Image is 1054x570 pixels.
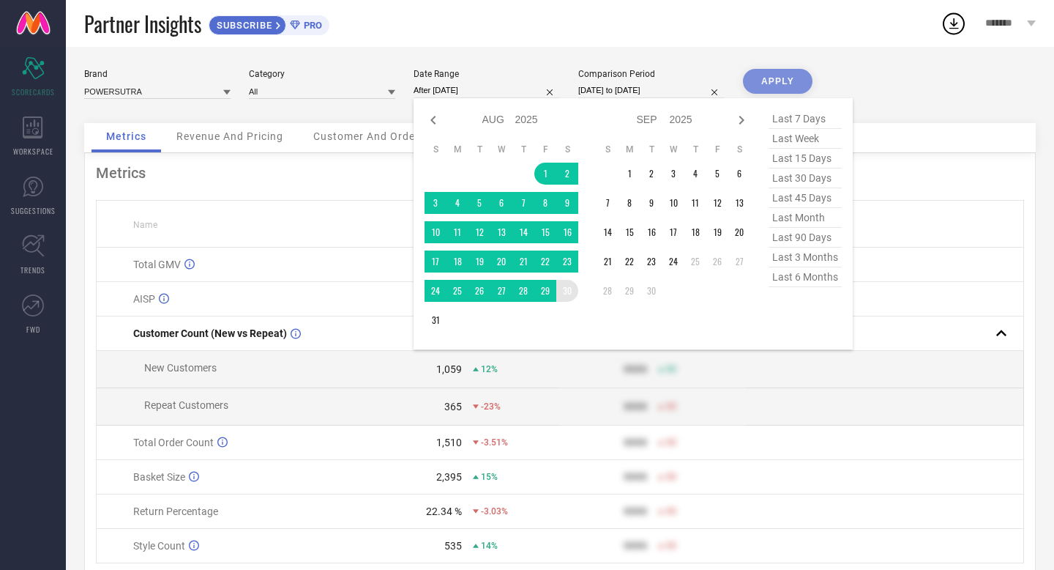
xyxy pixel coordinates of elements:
td: Sat Sep 06 2025 [728,163,750,185]
span: last month [769,208,842,228]
span: 50 [666,506,676,517]
td: Wed Aug 06 2025 [490,192,512,214]
td: Sat Aug 16 2025 [556,221,578,243]
td: Mon Aug 11 2025 [446,221,468,243]
th: Sunday [597,144,618,155]
td: Mon Aug 25 2025 [446,280,468,302]
td: Thu Sep 25 2025 [684,251,706,273]
td: Sat Sep 27 2025 [728,251,750,273]
td: Mon Sep 22 2025 [618,251,640,273]
td: Tue Aug 26 2025 [468,280,490,302]
span: 15% [481,472,498,482]
th: Monday [446,144,468,155]
span: SUBSCRIBE [209,20,276,31]
span: Customer Count (New vs Repeat) [133,327,287,339]
th: Friday [706,144,728,155]
th: Tuesday [468,144,490,155]
td: Mon Sep 15 2025 [618,221,640,243]
span: TRENDS [20,264,45,275]
span: 50 [666,472,676,482]
th: Wednesday [490,144,512,155]
td: Wed Aug 27 2025 [490,280,512,302]
th: Wednesday [662,144,684,155]
td: Sun Sep 28 2025 [597,280,618,302]
span: -23% [481,401,501,412]
td: Wed Sep 17 2025 [662,221,684,243]
td: Mon Sep 29 2025 [618,280,640,302]
span: 12% [481,364,498,374]
td: Sat Sep 13 2025 [728,192,750,214]
span: Repeat Customers [144,399,228,411]
td: Fri Aug 08 2025 [534,192,556,214]
span: last 7 days [769,109,842,129]
span: last 6 months [769,267,842,287]
td: Tue Sep 30 2025 [640,280,662,302]
td: Sat Aug 23 2025 [556,251,578,273]
td: Fri Sep 05 2025 [706,163,728,185]
div: 9999 [624,540,647,552]
span: Name [133,220,157,230]
td: Fri Sep 12 2025 [706,192,728,214]
div: Category [249,69,395,79]
td: Tue Sep 23 2025 [640,251,662,273]
div: Comparison Period [578,69,725,79]
td: Wed Sep 03 2025 [662,163,684,185]
td: Tue Aug 05 2025 [468,192,490,214]
th: Thursday [512,144,534,155]
td: Sat Aug 09 2025 [556,192,578,214]
td: Sat Aug 02 2025 [556,163,578,185]
th: Friday [534,144,556,155]
td: Wed Sep 10 2025 [662,192,684,214]
td: Thu Sep 18 2025 [684,221,706,243]
div: Brand [84,69,231,79]
span: last 90 days [769,228,842,248]
td: Tue Aug 12 2025 [468,221,490,243]
div: 365 [444,401,462,412]
input: Select date range [414,83,560,98]
td: Wed Aug 20 2025 [490,251,512,273]
td: Thu Aug 14 2025 [512,221,534,243]
span: Partner Insights [84,9,201,39]
span: Customer And Orders [313,130,425,142]
span: WORKSPACE [13,146,53,157]
td: Thu Sep 04 2025 [684,163,706,185]
td: Mon Sep 01 2025 [618,163,640,185]
span: SCORECARDS [12,86,55,97]
td: Fri Aug 15 2025 [534,221,556,243]
span: Basket Size [133,471,185,483]
td: Thu Aug 21 2025 [512,251,534,273]
td: Fri Sep 19 2025 [706,221,728,243]
td: Sun Sep 21 2025 [597,251,618,273]
span: last 45 days [769,188,842,208]
td: Wed Sep 24 2025 [662,251,684,273]
td: Sat Sep 20 2025 [728,221,750,243]
td: Tue Sep 09 2025 [640,192,662,214]
th: Thursday [684,144,706,155]
td: Tue Sep 16 2025 [640,221,662,243]
span: FWD [26,324,40,335]
div: 1,510 [436,437,462,448]
td: Fri Aug 01 2025 [534,163,556,185]
div: Previous month [425,111,442,129]
td: Sun Aug 10 2025 [425,221,446,243]
td: Fri Aug 22 2025 [534,251,556,273]
span: 50 [666,437,676,448]
div: Open download list [941,10,967,37]
div: 9999 [624,401,647,412]
div: Next month [733,111,750,129]
td: Tue Sep 02 2025 [640,163,662,185]
span: last 3 months [769,248,842,267]
td: Mon Aug 04 2025 [446,192,468,214]
span: last week [769,129,842,149]
div: 535 [444,540,462,552]
div: 9999 [624,363,647,375]
td: Tue Aug 19 2025 [468,251,490,273]
span: Metrics [106,130,146,142]
td: Mon Aug 18 2025 [446,251,468,273]
td: Thu Aug 28 2025 [512,280,534,302]
span: AISP [133,293,155,305]
span: -3.03% [481,506,508,517]
input: Select comparison period [578,83,725,98]
td: Thu Aug 07 2025 [512,192,534,214]
span: PRO [300,20,322,31]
